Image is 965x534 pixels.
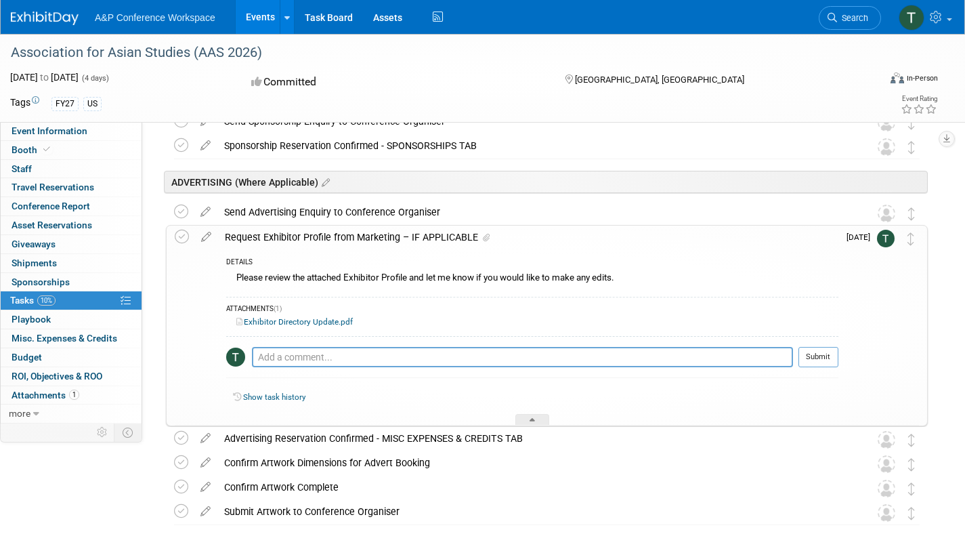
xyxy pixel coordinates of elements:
[575,75,744,85] span: [GEOGRAPHIC_DATA], [GEOGRAPHIC_DATA]
[12,125,87,136] span: Event Information
[217,201,851,224] div: Send Advertising Enquiry to Conference Organiser
[1,160,142,178] a: Staff
[12,258,57,268] span: Shipments
[908,507,915,520] i: Move task
[908,207,915,220] i: Move task
[164,171,928,193] div: ADVERTISING (Where Applicable)
[1,367,142,386] a: ROI, Objectives & ROO
[800,70,938,91] div: Event Format
[837,13,868,23] span: Search
[194,432,217,445] a: edit
[218,226,838,249] div: Request Exhibitor Profile from Marketing – IF APPLICABLE
[1,310,142,329] a: Playbook
[217,134,851,157] div: Sponsorship Reservation Confirmed - SPONSORSHIPS TAB
[908,117,915,129] i: Move task
[12,182,94,192] span: Travel Reservations
[10,96,39,111] td: Tags
[43,146,50,153] i: Booth reservation complete
[12,390,79,400] span: Attachments
[819,6,881,30] a: Search
[12,314,51,325] span: Playbook
[243,392,305,402] a: Show task history
[12,201,90,211] span: Conference Report
[12,239,56,249] span: Giveaways
[226,269,838,290] div: Please review the attached Exhibitor Profile and let me know if you would like to make any edits.
[1,178,142,197] a: Travel Reservations
[247,70,543,94] div: Committed
[194,481,217,493] a: edit
[878,138,895,156] img: Unassigned
[846,232,877,242] span: [DATE]
[878,431,895,449] img: Unassigned
[194,457,217,469] a: edit
[12,333,117,344] span: Misc. Expenses & Credits
[38,72,51,83] span: to
[9,408,30,419] span: more
[1,197,142,215] a: Conference Report
[12,144,53,155] span: Booth
[194,140,217,152] a: edit
[217,500,851,523] div: Submit Artwork to Conference Organiser
[878,480,895,497] img: Unassigned
[81,74,109,83] span: (4 days)
[1,122,142,140] a: Event Information
[878,455,895,473] img: Unassigned
[1,291,142,310] a: Tasks10%
[91,424,114,441] td: Personalize Event Tab Strip
[12,352,42,363] span: Budget
[12,220,92,230] span: Asset Reservations
[12,371,102,382] span: ROI, Objectives & ROO
[908,458,915,471] i: Move task
[217,476,851,499] div: Confirm Artwork Complete
[906,73,938,83] div: In-Person
[10,72,79,83] span: [DATE] [DATE]
[1,235,142,253] a: Giveaways
[194,506,217,518] a: edit
[877,230,895,247] img: Tia Ali
[908,141,915,154] i: Move task
[891,73,904,83] img: Format-Inperson.png
[901,96,937,102] div: Event Rating
[1,273,142,291] a: Sponsorships
[908,434,915,447] i: Move task
[1,348,142,367] a: Budget
[1,329,142,348] a: Misc. Expenses & Credits
[12,276,70,287] span: Sponsorships
[236,317,353,327] a: Exhibitor Directory Update.pdf
[51,97,79,111] div: FY27
[194,231,218,243] a: edit
[11,12,79,25] img: ExhibitDay
[899,5,924,30] img: Tia Ali
[10,295,56,306] span: Tasks
[798,347,838,367] button: Submit
[908,482,915,495] i: Move task
[194,206,217,218] a: edit
[83,97,102,111] div: US
[878,114,895,131] img: Unassigned
[37,295,56,306] span: 10%
[69,390,79,400] span: 1
[1,216,142,234] a: Asset Reservations
[114,424,142,441] td: Toggle Event Tabs
[878,205,895,222] img: Unassigned
[1,254,142,272] a: Shipments
[226,258,838,269] div: DETAILS
[907,232,914,245] i: Move task
[217,451,851,474] div: Confirm Artwork Dimensions for Advert Booking
[6,41,859,65] div: Association for Asian Studies (AAS 2026)
[226,304,838,316] div: ATTACHMENTS
[274,305,282,312] span: (1)
[226,348,245,367] img: Tia Ali
[217,427,851,450] div: Advertising Reservation Confirmed - MISC EXPENSES & CREDITS TAB
[318,175,330,188] a: Edit sections
[878,504,895,522] img: Unassigned
[1,141,142,159] a: Booth
[95,12,215,23] span: A&P Conference Workspace
[12,163,32,174] span: Staff
[1,386,142,405] a: Attachments1
[1,405,142,423] a: more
